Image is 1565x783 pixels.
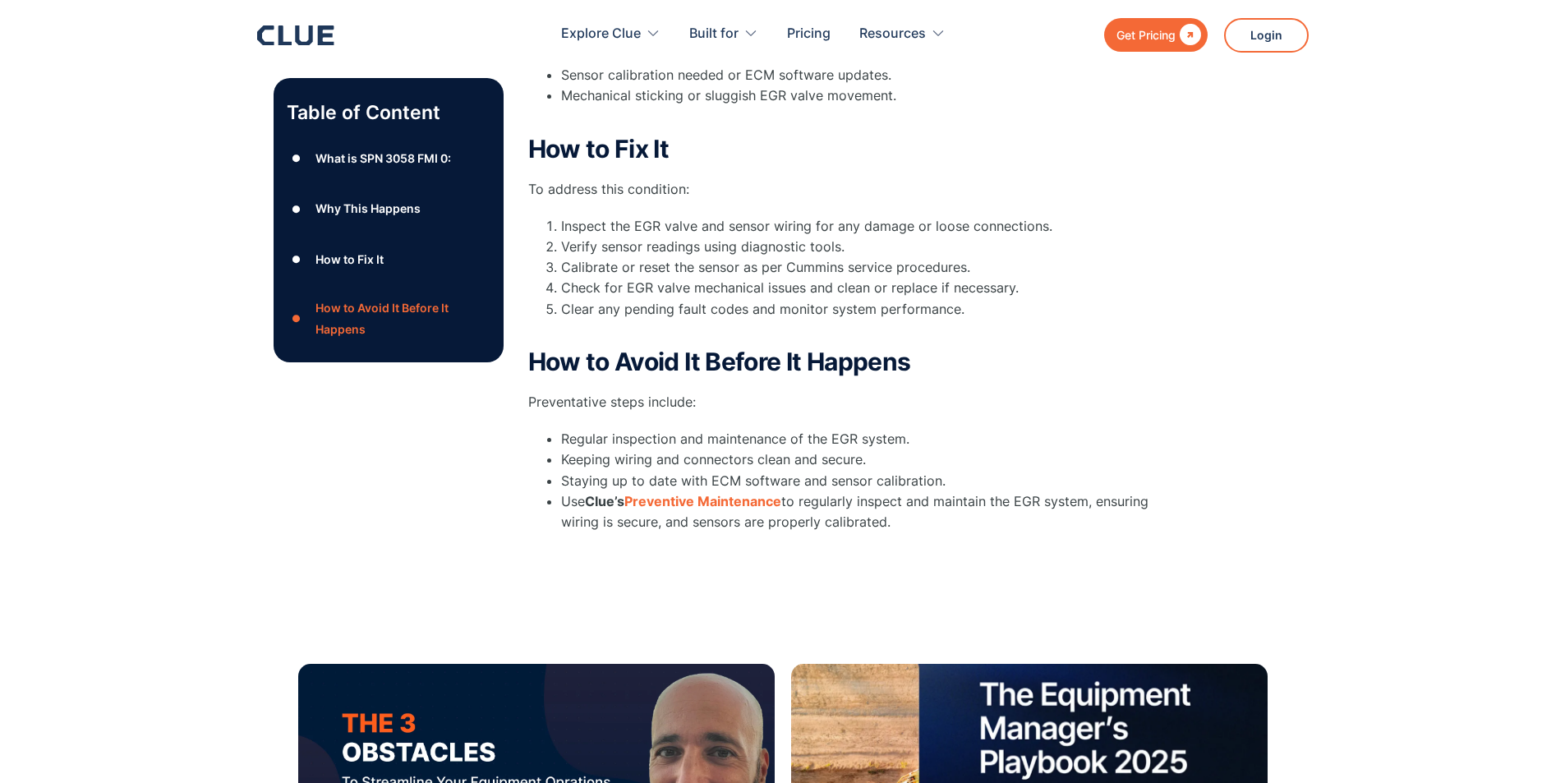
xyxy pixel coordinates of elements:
[528,347,911,376] strong: How to Avoid It Before It Happens
[561,257,1185,278] li: Calibrate or reset the sensor as per Cummins service procedures.
[528,392,1185,412] p: Preventative steps include:
[315,198,421,219] div: Why This Happens
[287,246,306,271] div: ●
[287,145,490,170] a: ●What is SPN 3058 FMI 0:
[561,85,1185,127] li: Mechanical sticking or sluggish EGR valve movement.
[561,65,1185,85] li: Sensor calibration needed or ECM software updates.
[561,278,1185,298] li: Check for EGR valve mechanical issues and clean or replace if necessary.
[315,249,384,269] div: How to Fix It
[561,471,1185,491] li: Staying up to date with ECM software and sensor calibration.
[585,493,624,509] strong: Clue’s
[1224,18,1309,53] a: Login
[287,246,490,271] a: ●How to Fix It
[287,196,306,221] div: ●
[561,8,641,60] div: Explore Clue
[689,8,739,60] div: Built for
[528,179,1185,200] p: To address this condition:
[1104,18,1208,52] a: Get Pricing
[561,491,1185,532] li: Use to regularly inspect and maintain the EGR system, ensuring wiring is secure, and sensors are ...
[528,134,670,164] strong: How to Fix It
[561,299,1185,340] li: Clear any pending fault codes and monitor system performance.
[689,8,758,60] div: Built for
[315,297,490,339] div: How to Avoid It Before It Happens
[315,147,451,168] div: What is SPN 3058 FMI 0:
[287,306,306,330] div: ●
[561,216,1185,237] li: Inspect the EGR valve and sensor wiring for any damage or loose connections.
[561,237,1185,257] li: Verify sensor readings using diagnostic tools.
[561,8,661,60] div: Explore Clue
[1176,25,1201,45] div: 
[561,449,1185,470] li: Keeping wiring and connectors clean and secure.
[1116,25,1176,45] div: Get Pricing
[287,145,306,170] div: ●
[859,8,946,60] div: Resources
[561,429,1185,449] li: Regular inspection and maintenance of the EGR system.
[287,196,490,221] a: ●Why This Happens
[287,99,490,126] p: Table of Content
[624,493,781,509] a: Preventive Maintenance
[287,297,490,339] a: ●How to Avoid It Before It Happens
[787,8,831,60] a: Pricing
[859,8,926,60] div: Resources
